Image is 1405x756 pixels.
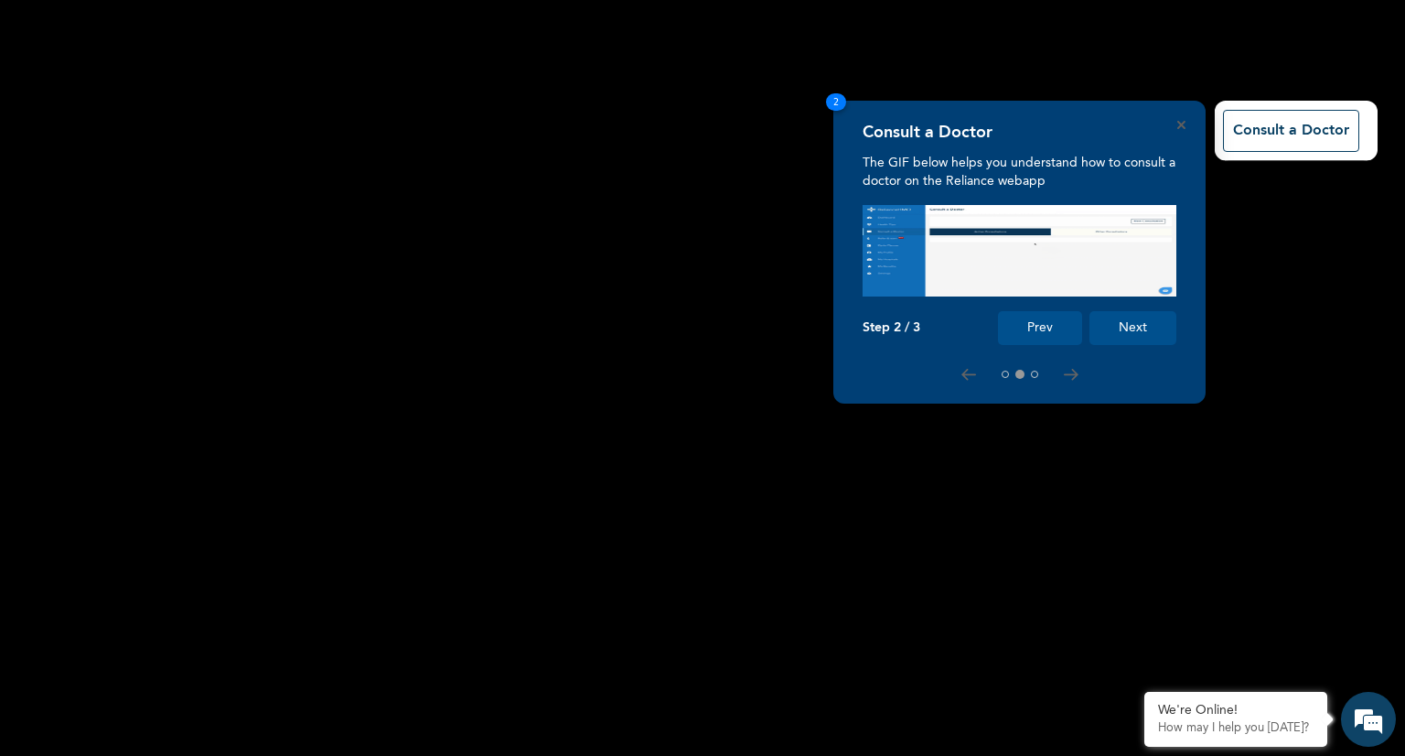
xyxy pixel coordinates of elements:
h4: Consult a Doctor [863,123,992,143]
p: How may I help you today? [1158,721,1314,736]
button: Close [1177,121,1185,129]
button: Next [1089,311,1176,345]
p: The GIF below helps you understand how to consult a doctor on the Reliance webapp [863,154,1176,190]
img: consult_tour.f0374f2500000a21e88d.gif [863,205,1176,297]
button: Consult a Doctor [1223,110,1359,152]
p: Step 2 / 3 [863,320,920,336]
button: Prev [998,311,1082,345]
div: We're Online! [1158,703,1314,718]
span: 2 [826,93,846,111]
